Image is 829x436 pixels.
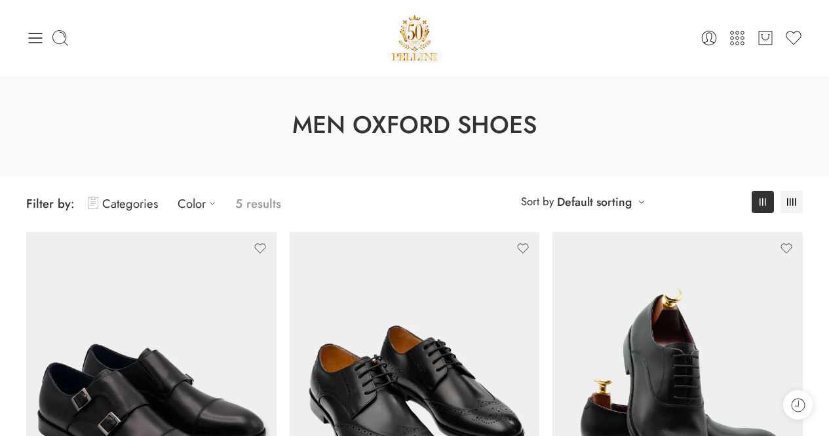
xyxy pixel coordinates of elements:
[387,10,443,66] img: Pellini
[26,195,75,212] span: Filter by:
[387,10,443,66] a: Pellini -
[178,188,222,219] a: Color
[784,29,803,47] a: Wishlist
[235,188,281,219] p: 5 results
[33,108,796,142] h1: Men Oxford Shoes
[521,191,554,212] span: Sort by
[88,188,158,219] a: Categories
[700,29,718,47] a: Login / Register
[557,193,632,211] a: Default sorting
[756,29,775,47] a: Cart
